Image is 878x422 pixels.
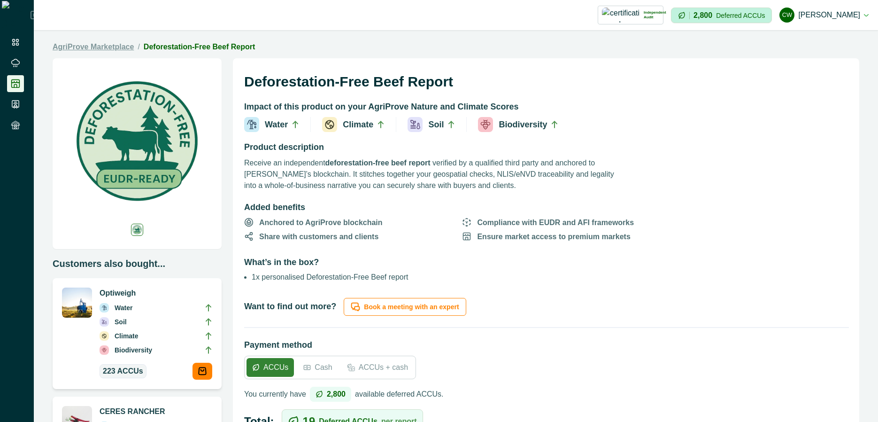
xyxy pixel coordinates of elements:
h2: What’s in the box? [244,252,848,272]
button: Book a meeting with an expert [344,298,466,316]
a: Deforestation-Free Beef Report [144,43,255,51]
span: / [138,41,139,53]
p: Compliance with EUDR and AFI frameworks [477,217,634,228]
p: Climate [115,331,139,341]
p: ACCUs + cash [359,362,408,373]
p: Soil [115,317,127,327]
button: cadel watson[PERSON_NAME] [779,4,869,26]
p: Share with customers and clients [259,231,378,242]
p: Optiweigh [100,288,212,299]
p: Anchored to AgriProve blockchain [259,217,383,228]
span: 223 ACCUs [103,366,143,377]
a: AgriProve Marketplace [53,41,134,53]
p: 2,800 [327,389,346,400]
p: CERES RANCHER [100,406,212,417]
p: available deferred ACCUs. [355,389,444,400]
img: A single CERES RANCH device [62,288,92,318]
p: Soil [428,118,444,131]
p: Independent Audit [644,10,666,20]
p: Customers also bought... [53,257,222,271]
h1: Deforestation-Free Beef Report [244,70,848,100]
p: 2,800 [693,12,712,19]
li: 1x personalised Deforestation-Free Beef report [252,272,533,283]
h2: Added benefits [244,191,848,217]
p: Water [265,118,288,131]
p: Cash [315,362,332,373]
img: certification logo [602,8,640,23]
p: You currently have [244,389,306,400]
h2: Product description [244,141,848,157]
p: Biodiversity [115,345,152,355]
p: Water [115,303,132,313]
img: Logo [2,1,31,29]
p: ACCUs [263,362,288,373]
p: Climate [343,118,373,131]
h2: Payment method [244,339,848,356]
p: Biodiversity [499,118,547,131]
button: certification logoIndependent Audit [598,6,663,24]
h2: Impact of this product on your AgriProve Nature and Climate Scores [244,100,848,117]
p: Book a meeting with an expert [364,303,459,311]
p: Deferred ACCUs [716,12,765,19]
p: Ensure market access to premium markets [477,231,630,242]
strong: deforestation-free beef report [325,159,431,167]
p: Receive an independent verified by a qualified third party and anchored to [PERSON_NAME]’s blockc... [244,157,620,191]
p: Want to find out more? [244,300,336,313]
nav: breadcrumb [53,41,859,53]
